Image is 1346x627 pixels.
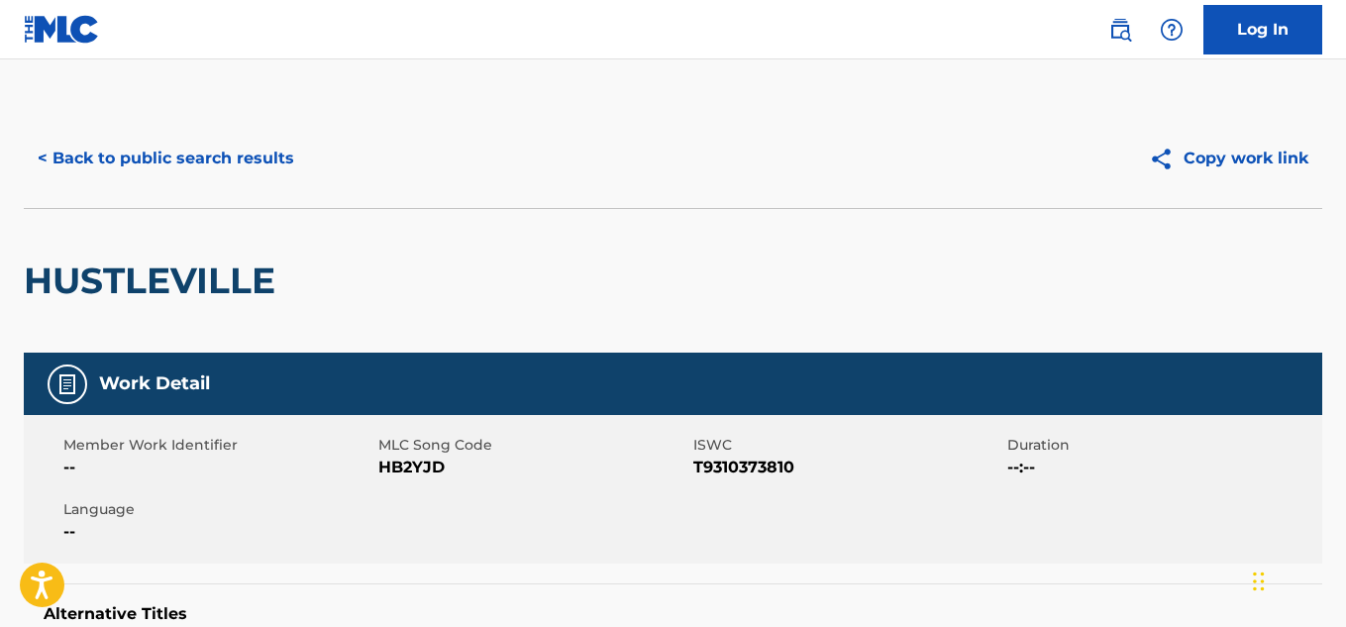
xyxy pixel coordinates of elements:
[63,456,373,479] span: --
[1203,5,1322,54] a: Log In
[63,499,373,520] span: Language
[63,520,373,544] span: --
[24,134,308,183] button: < Back to public search results
[378,435,688,456] span: MLC Song Code
[378,456,688,479] span: HB2YJD
[99,372,210,395] h5: Work Detail
[24,15,100,44] img: MLC Logo
[1135,134,1322,183] button: Copy work link
[1108,18,1132,42] img: search
[55,372,79,396] img: Work Detail
[1007,435,1317,456] span: Duration
[1247,532,1346,627] iframe: Chat Widget
[63,435,373,456] span: Member Work Identifier
[44,604,1302,624] h5: Alternative Titles
[693,435,1003,456] span: ISWC
[24,259,285,303] h2: HUSTLEVILLE
[1007,456,1317,479] span: --:--
[1152,10,1191,50] div: Help
[1149,147,1184,171] img: Copy work link
[693,456,1003,479] span: T9310373810
[1100,10,1140,50] a: Public Search
[1160,18,1184,42] img: help
[1247,532,1346,627] div: Widget de chat
[1253,552,1265,611] div: Arrastrar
